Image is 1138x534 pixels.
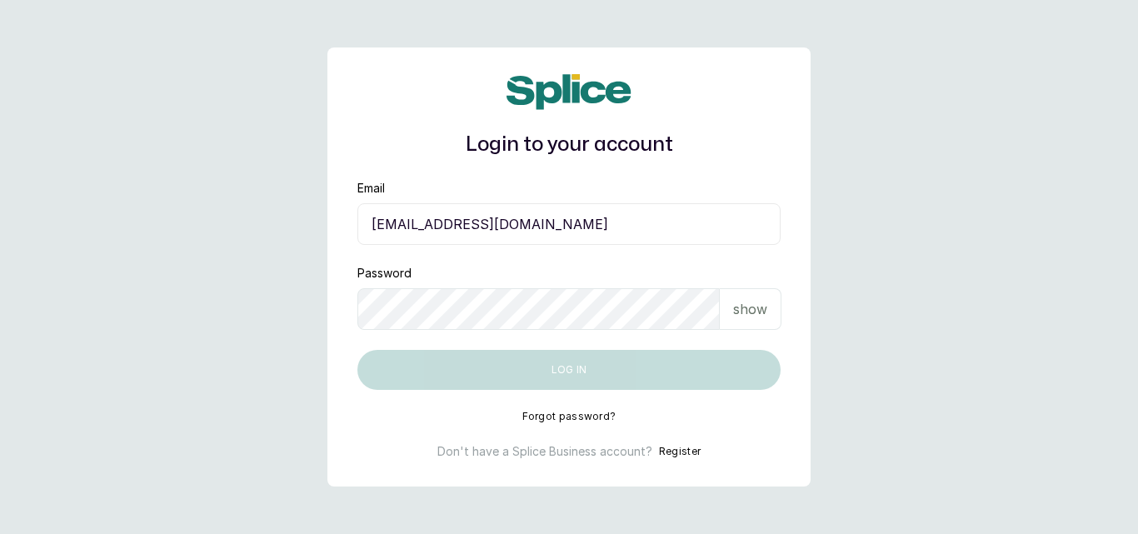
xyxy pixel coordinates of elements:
[357,180,385,197] label: Email
[659,443,701,460] button: Register
[437,443,652,460] p: Don't have a Splice Business account?
[357,350,781,390] button: Log in
[357,203,781,245] input: email@acme.com
[357,265,412,282] label: Password
[357,130,781,160] h1: Login to your account
[522,410,616,423] button: Forgot password?
[733,299,767,319] p: show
